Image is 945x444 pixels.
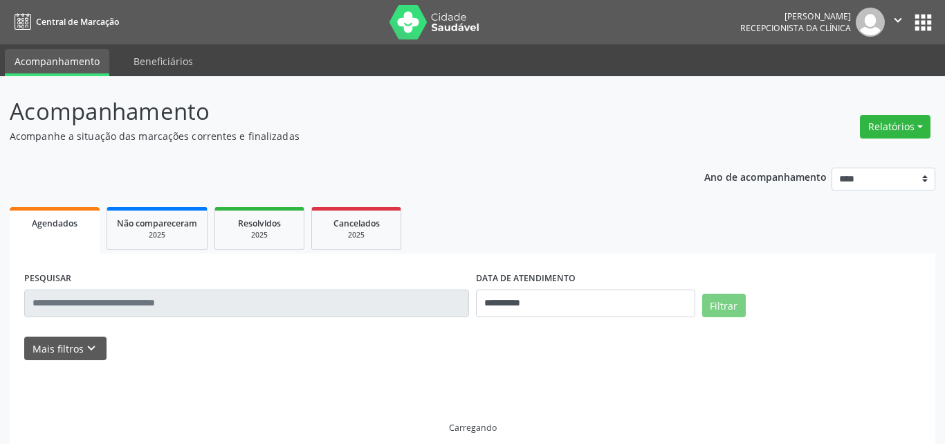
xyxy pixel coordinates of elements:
span: Cancelados [333,217,380,229]
button:  [885,8,911,37]
p: Ano de acompanhamento [704,168,827,185]
label: DATA DE ATENDIMENTO [476,268,576,290]
p: Acompanhe a situação das marcações correntes e finalizadas [10,129,658,143]
span: Recepcionista da clínica [740,22,851,34]
a: Acompanhamento [5,49,109,76]
button: Relatórios [860,115,930,139]
div: 2025 [225,230,294,240]
i:  [890,12,906,28]
div: 2025 [117,230,197,240]
button: apps [911,10,935,35]
div: Carregando [449,422,497,434]
span: Central de Marcação [36,16,119,28]
label: PESQUISAR [24,268,71,290]
img: img [856,8,885,37]
span: Resolvidos [238,217,281,229]
button: Mais filtroskeyboard_arrow_down [24,337,107,361]
div: 2025 [322,230,391,240]
button: Filtrar [702,294,746,317]
div: [PERSON_NAME] [740,10,851,22]
a: Central de Marcação [10,10,119,33]
span: Agendados [32,217,77,229]
a: Beneficiários [124,49,203,73]
i: keyboard_arrow_down [84,341,99,356]
span: Não compareceram [117,217,197,229]
p: Acompanhamento [10,94,658,129]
